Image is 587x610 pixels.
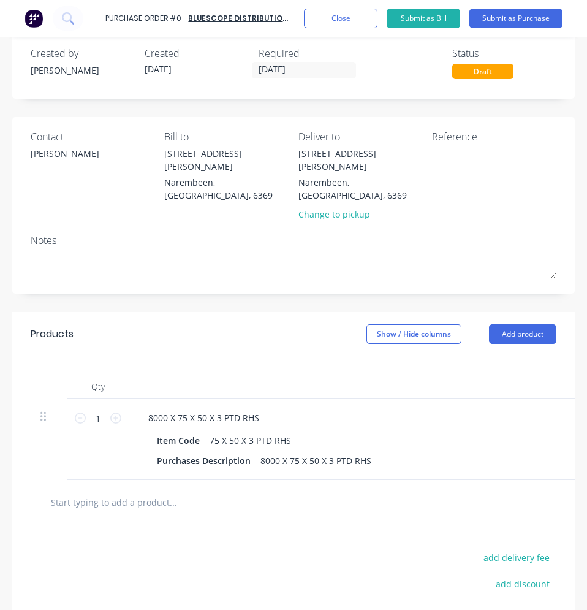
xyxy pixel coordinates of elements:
[432,129,556,144] div: Reference
[152,432,205,449] div: Item Code
[152,452,256,470] div: Purchases Description
[25,9,43,28] img: Factory
[31,64,135,77] div: [PERSON_NAME]
[31,129,155,144] div: Contact
[105,13,187,24] div: Purchase Order #0 -
[31,233,556,248] div: Notes
[256,452,376,470] div: 8000 X 75 X 50 X 3 PTD RHS
[164,129,289,144] div: Bill to
[188,13,320,23] a: BLUESCOPE DISTRIBUTION PTY LTD
[488,576,556,592] button: add discount
[298,129,423,144] div: Deliver to
[452,46,556,61] div: Status
[366,324,461,344] button: Show / Hide columns
[298,208,423,221] div: Change to pickup
[298,176,423,202] div: Narembeen, [GEOGRAPHIC_DATA], 6369
[164,176,289,202] div: Narembeen, [GEOGRAPHIC_DATA], 6369
[138,409,269,427] div: 8000 X 75 X 50 X 3 PTD RHS
[469,9,562,28] button: Submit as Purchase
[67,375,129,399] div: Qty
[489,324,556,344] button: Add product
[298,147,423,173] div: [STREET_ADDRESS][PERSON_NAME]
[145,46,249,61] div: Created
[205,432,296,449] div: 75 X 50 X 3 PTD RHS
[31,46,135,61] div: Created by
[452,64,513,79] div: Draft
[476,549,556,565] button: add delivery fee
[31,327,74,341] div: Products
[50,490,234,514] input: Start typing to add a product...
[259,46,363,61] div: Required
[164,147,289,173] div: [STREET_ADDRESS][PERSON_NAME]
[387,9,460,28] button: Submit as Bill
[31,147,99,160] div: [PERSON_NAME]
[304,9,377,28] button: Close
